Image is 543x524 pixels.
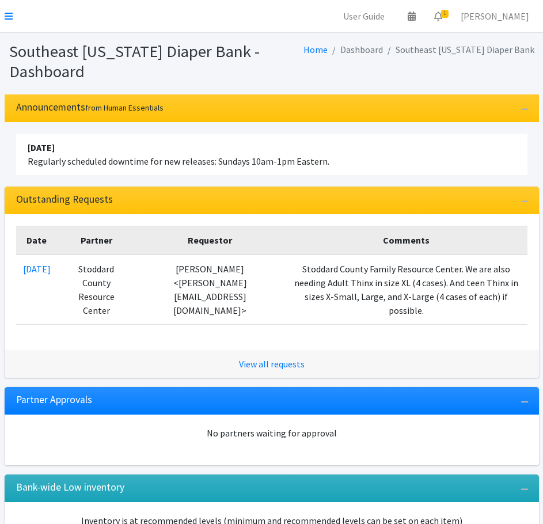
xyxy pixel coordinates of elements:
th: Requestor [135,226,285,255]
h3: Announcements [16,101,164,113]
a: 1 [425,5,451,28]
li: Southeast [US_STATE] Diaper Bank [383,41,534,58]
td: Stoddard County Resource Center [58,255,135,325]
li: Dashboard [328,41,383,58]
h1: Southeast [US_STATE] Diaper Bank - Dashboard [9,41,268,81]
td: Stoddard County Family Resource Center. We are also needing Adult Thinx in size XL (4 cases). And... [285,255,527,325]
small: from Human Essentials [85,102,164,113]
a: User Guide [334,5,394,28]
th: Partner [58,226,135,255]
span: 1 [441,10,449,18]
a: [PERSON_NAME] [451,5,538,28]
strong: [DATE] [28,142,55,153]
div: No partners waiting for approval [16,426,527,440]
th: Comments [285,226,527,255]
li: Regularly scheduled downtime for new releases: Sundays 10am-1pm Eastern. [16,134,527,175]
h3: Outstanding Requests [16,193,113,206]
h3: Partner Approvals [16,394,92,406]
a: Home [303,44,328,55]
h3: Bank-wide Low inventory [16,481,124,493]
a: View all requests [239,358,305,370]
td: [PERSON_NAME] <[PERSON_NAME][EMAIL_ADDRESS][DOMAIN_NAME]> [135,255,285,325]
a: [DATE] [23,263,51,275]
th: Date [16,226,58,255]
